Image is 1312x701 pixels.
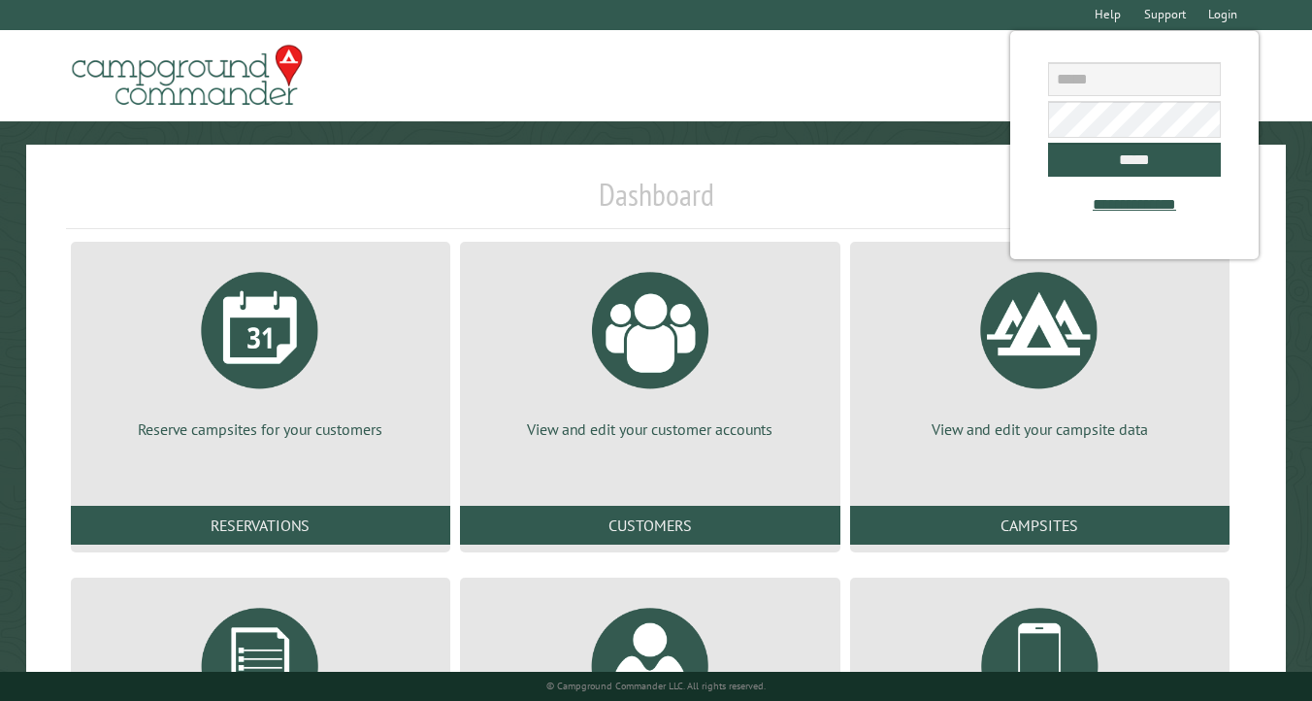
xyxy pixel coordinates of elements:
[94,257,428,440] a: Reserve campsites for your customers
[94,418,428,440] p: Reserve campsites for your customers
[850,506,1230,545] a: Campsites
[873,418,1207,440] p: View and edit your campsite data
[546,680,766,692] small: © Campground Commander LLC. All rights reserved.
[66,176,1247,229] h1: Dashboard
[483,418,817,440] p: View and edit your customer accounts
[873,257,1207,440] a: View and edit your campsite data
[460,506,840,545] a: Customers
[71,506,451,545] a: Reservations
[66,38,309,114] img: Campground Commander
[483,257,817,440] a: View and edit your customer accounts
